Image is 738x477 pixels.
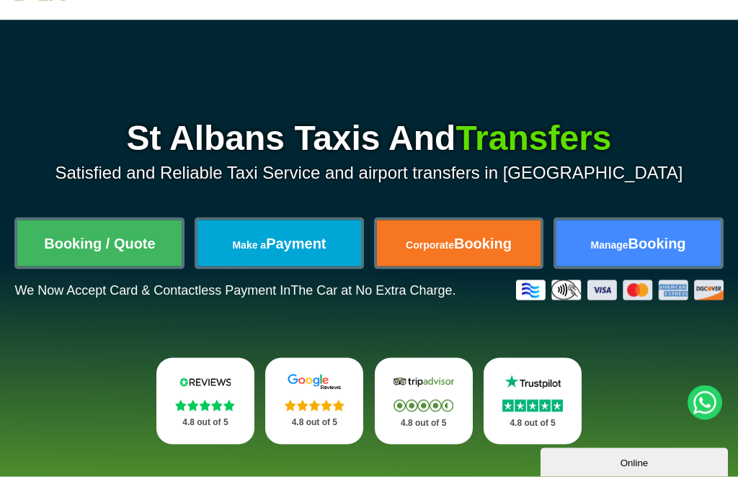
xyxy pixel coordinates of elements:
img: Reviews.io [172,374,239,391]
p: Satisfied and Reliable Taxi Service and airport transfers in [GEOGRAPHIC_DATA] [14,163,723,183]
span: The Car at No Extra Charge. [290,283,455,298]
a: Booking / Quote [17,220,182,267]
span: Transfers [455,119,611,157]
a: Make aPayment [197,220,362,267]
h1: St Albans Taxis And [14,121,723,156]
iframe: chat widget [541,445,731,477]
span: Manage [590,239,628,251]
a: Reviews.io Stars 4.8 out of 5 [156,358,254,445]
span: Corporate [406,239,454,251]
a: Google Stars 4.8 out of 5 [265,358,363,445]
p: 4.8 out of 5 [172,414,239,432]
p: We Now Accept Card & Contactless Payment In [14,283,455,298]
img: Stars [175,400,235,411]
a: ManageBooking [556,220,721,267]
img: Google [281,374,347,391]
img: Stars [394,400,453,412]
span: Make a [232,239,266,251]
p: 4.8 out of 5 [281,414,347,432]
p: 4.8 out of 5 [391,414,457,432]
img: Stars [502,400,563,412]
p: 4.8 out of 5 [499,414,566,432]
img: Tripadvisor [391,374,457,391]
a: Tripadvisor Stars 4.8 out of 5 [375,358,473,445]
a: CorporateBooking [377,220,541,267]
img: Stars [285,400,344,411]
img: Credit And Debit Cards [516,280,724,300]
img: Trustpilot [499,374,566,391]
a: Trustpilot Stars 4.8 out of 5 [484,358,582,445]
